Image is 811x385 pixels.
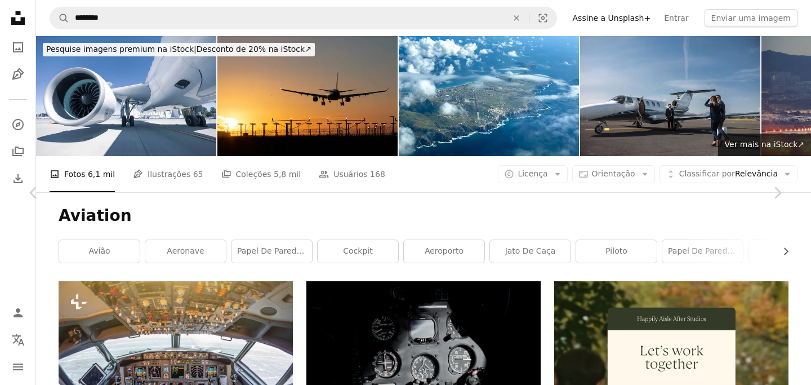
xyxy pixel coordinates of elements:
[657,9,695,27] a: Entrar
[776,240,788,263] button: rolar lista para a direita
[318,240,398,263] a: cockpit
[319,156,385,192] a: Usuários 168
[679,169,778,180] span: Relevância
[679,169,735,178] span: Classificar por
[306,354,541,364] a: painel do cockpit preto e cinza
[529,7,556,29] button: Pesquisa visual
[7,329,29,351] button: Idioma
[504,7,529,29] button: Limpar
[592,169,635,178] span: Orientação
[725,140,804,149] span: Ver mais na iStock ↗
[43,43,315,56] div: Desconto de 20% na iStock ↗
[274,168,301,180] span: 5,8 mil
[404,240,484,263] a: aeroporto
[36,36,216,156] img: Fuselagem e motor de aeronaves
[145,240,226,263] a: aeronave
[566,9,658,27] a: Assine a Unsplash+
[36,36,322,63] a: Pesquise imagens premium na iStock|Desconto de 20% na iStock↗
[662,240,743,263] a: papel de parede de aviação
[399,36,579,156] img: Porto Santos
[572,165,655,183] button: Orientação
[133,156,203,192] a: Ilustrações 65
[7,356,29,378] button: Menu
[7,113,29,136] a: Explorar
[660,165,797,183] button: Classificar porRelevância
[498,165,567,183] button: Licença
[580,36,760,156] img: Executivos de negócios caminhando em direção ao jato particular para viajar
[7,36,29,59] a: Fotos
[705,9,797,27] button: Enviar uma imagem
[193,168,203,180] span: 65
[576,240,657,263] a: piloto
[221,156,301,192] a: Coleções 5,8 mil
[518,169,547,178] span: Licença
[217,36,398,156] img: Aterrissando avião de passageiros durante o pôr do sol.
[718,134,811,156] a: Ver mais na iStock↗
[370,168,385,180] span: 168
[59,354,293,364] a: Interior da aeronave de passageiros, controle de potência do motor e outra unidade de controle de...
[7,302,29,324] a: Entrar / Cadastrar-se
[743,139,811,247] a: Próximo
[59,206,788,226] h1: Aviation
[59,240,140,263] a: avião
[46,45,197,54] span: Pesquise imagens premium na iStock |
[50,7,69,29] button: Pesquise na Unsplash
[231,240,312,263] a: papel de parede de avião
[50,7,557,29] form: Pesquise conteúdo visual em todo o site
[490,240,571,263] a: jato de caça
[7,63,29,86] a: Ilustrações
